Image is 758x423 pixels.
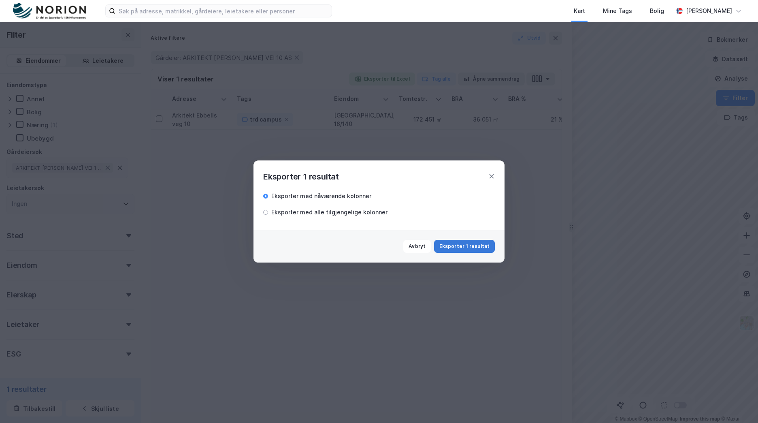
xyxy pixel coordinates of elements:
[13,3,86,19] img: norion-logo.80e7a08dc31c2e691866.png
[650,6,664,16] div: Bolig
[686,6,732,16] div: [PERSON_NAME]
[115,5,332,17] input: Søk på adresse, matrikkel, gårdeiere, leietakere eller personer
[271,207,388,217] div: Eksporter med alle tilgjengelige kolonner
[263,170,339,183] div: Eksporter 1 resultat
[434,240,495,253] button: Eksporter 1 resultat
[718,384,758,423] iframe: Chat Widget
[403,240,431,253] button: Avbryt
[603,6,632,16] div: Mine Tags
[718,384,758,423] div: Kontrollprogram for chat
[574,6,585,16] div: Kart
[271,191,371,201] div: Eksporter med nåværende kolonner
